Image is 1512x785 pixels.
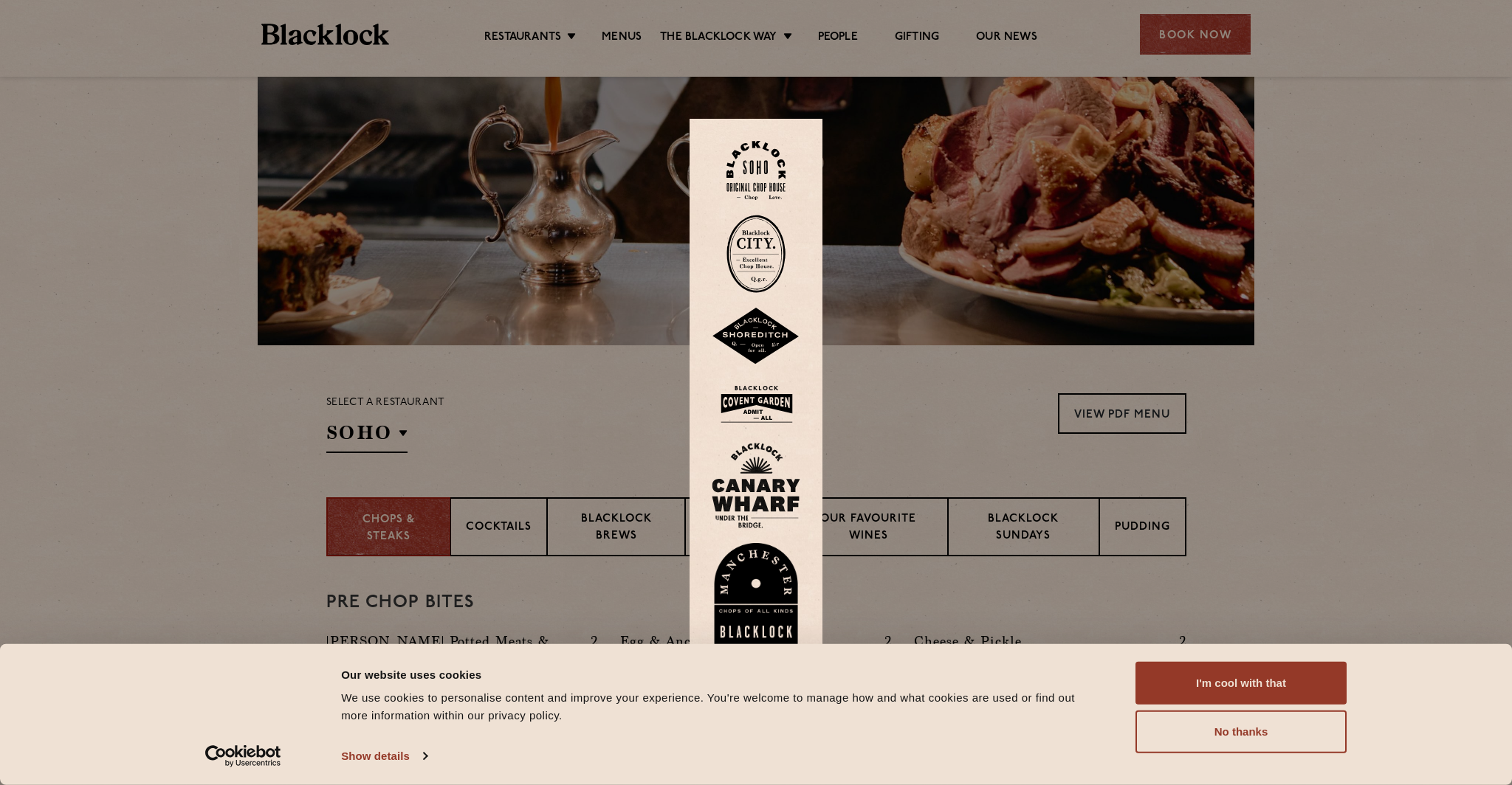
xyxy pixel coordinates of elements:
img: BL_Manchester_Logo-bleed.png [712,543,800,645]
div: Our website uses cookies [341,665,1102,683]
button: I'm cool with that [1135,662,1347,705]
img: BLA_1470_CoventGarden_Website_Solid.svg [712,380,800,428]
img: BL_CW_Logo_Website.svg [712,443,800,528]
a: Show details [341,745,427,767]
button: No thanks [1135,710,1347,753]
img: Shoreditch-stamp-v2-default.svg [712,308,800,365]
img: City-stamp-default.svg [726,215,786,293]
div: We use cookies to personalise content and improve your experience. You're welcome to manage how a... [341,689,1102,725]
a: Usercentrics Cookiebot - opens in a new window [179,745,308,767]
img: Soho-stamp-default.svg [726,141,786,201]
